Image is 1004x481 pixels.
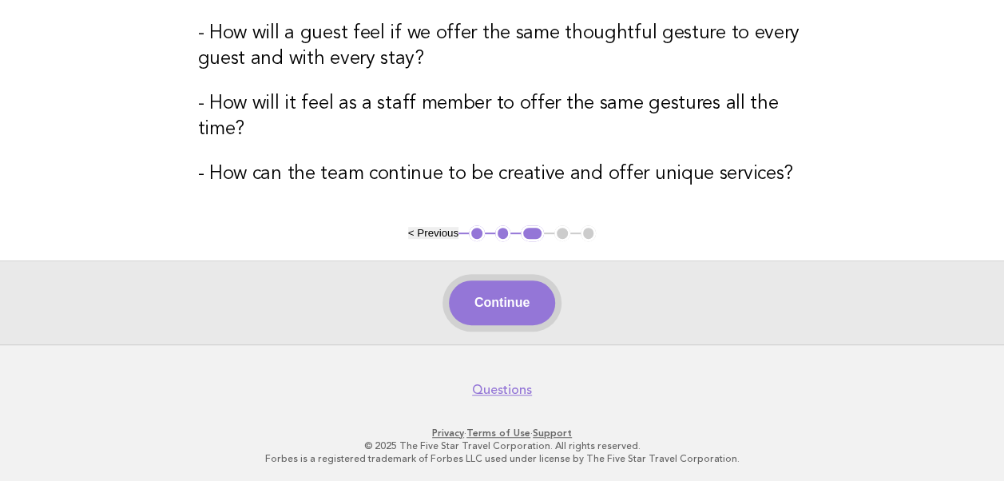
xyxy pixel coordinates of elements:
a: Privacy [432,427,464,439]
p: © 2025 The Five Star Travel Corporation. All rights reserved. [22,439,982,452]
h3: - How will a guest feel if we offer the same thoughtful gesture to every guest and with every stay? [198,21,807,72]
p: · · [22,427,982,439]
a: Terms of Use [466,427,530,439]
button: 2 [495,225,511,241]
a: Support [533,427,572,439]
button: < Previous [408,227,458,239]
button: Continue [449,280,555,325]
h3: - How can the team continue to be creative and offer unique services? [198,161,807,187]
h3: - How will it feel as a staff member to offer the same gestures all the time? [198,91,807,142]
button: 1 [469,225,485,241]
button: 3 [521,225,544,241]
a: Questions [472,382,532,398]
p: Forbes is a registered trademark of Forbes LLC used under license by The Five Star Travel Corpora... [22,452,982,465]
